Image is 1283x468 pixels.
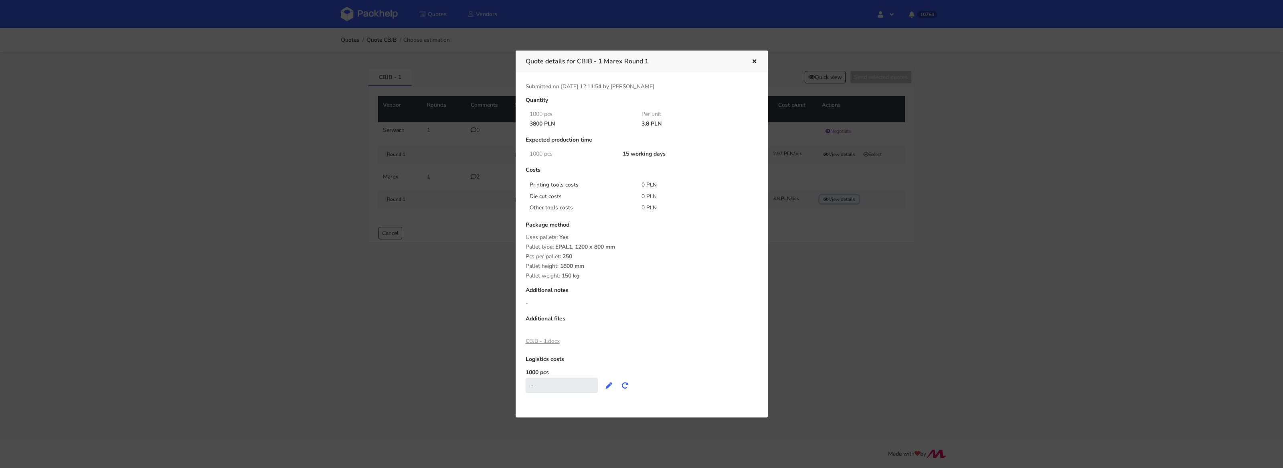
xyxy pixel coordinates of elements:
[526,83,601,90] span: Submitted on [DATE] 12:11:54
[559,233,569,247] span: Yes
[526,300,758,308] div: -
[526,167,758,179] div: Costs
[526,233,558,241] span: Uses pallets:
[526,137,758,149] div: Expected production time
[617,378,633,393] button: Recalculate
[563,253,572,266] span: 250
[524,192,636,201] div: Die cut costs
[617,151,748,157] div: 15 working days
[603,83,654,90] span: by [PERSON_NAME]
[524,151,617,157] div: 1000 pcs
[526,369,549,376] label: 1000 pcs
[526,356,758,369] div: Logistics costs
[524,121,636,127] div: 3800 PLN
[555,243,615,257] span: EPAL1, 1200 x 800 mm
[526,337,560,345] a: CBJB - 1.docx
[636,111,748,118] div: Per unit
[636,181,748,189] div: 0 PLN
[524,111,636,118] div: 1000 pcs
[526,272,560,280] span: Pallet weight:
[524,181,636,189] div: Printing tools costs
[524,204,636,212] div: Other tools costs
[526,316,758,328] div: Additional files
[560,262,584,276] span: 1800 mm
[636,192,748,201] div: 0 PLN
[526,253,561,260] span: Pcs per pallet:
[601,378,617,393] button: Edit
[636,204,748,212] div: 0 PLN
[526,243,554,251] span: Pallet type:
[526,222,758,234] div: Package method
[636,121,748,127] div: 3.8 PLN
[526,56,739,67] h3: Quote details for CBJB - 1 Marex Round 1
[562,272,579,286] span: 150 kg
[526,262,559,270] span: Pallet height:
[526,378,598,393] div: -
[526,287,758,300] div: Additional notes
[526,97,758,109] div: Quantity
